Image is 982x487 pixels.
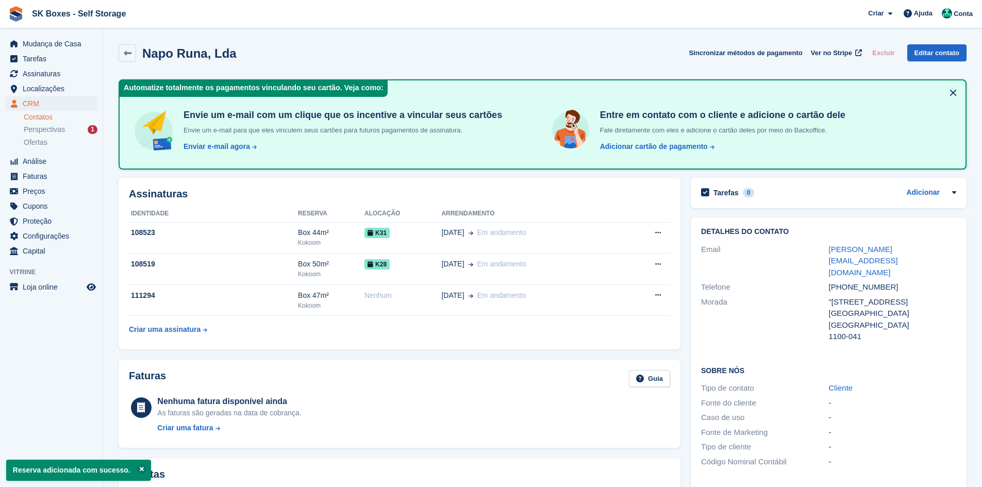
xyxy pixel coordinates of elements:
[829,427,956,439] div: -
[5,184,97,198] a: menu
[701,281,828,293] div: Telefone
[24,138,47,147] span: Ofertas
[907,44,967,61] a: Editar contato
[701,365,956,375] h2: Sobre Nós
[23,244,85,258] span: Capital
[364,206,441,222] th: Alocação
[132,109,175,153] img: send-email-b5881ef4c8f827a638e46e229e590028c7e36e3a6c99d2365469aff88783de13.svg
[85,281,97,293] a: Loja de pré-visualização
[129,370,166,387] h2: Faturas
[743,188,755,197] div: 0
[701,382,828,394] div: Tipo de contato
[5,214,97,228] a: menu
[954,9,973,19] span: Conta
[28,5,130,22] a: SK Boxes - Self Storage
[596,125,845,136] p: Fale diretamente com eles e adicione o cartão deles por meio do Backoffice.
[298,238,364,247] div: Kokoom
[23,154,85,169] span: Análise
[157,423,301,433] a: Criar uma fatura
[701,397,828,409] div: Fonte do cliente
[829,441,956,453] div: -
[364,259,390,270] span: K28
[829,320,956,331] div: [GEOGRAPHIC_DATA]
[157,423,213,433] div: Criar uma fatura
[5,244,97,258] a: menu
[23,199,85,213] span: Cupons
[701,441,828,453] div: Tipo de cliente
[829,412,956,424] div: -
[23,229,85,243] span: Configurações
[713,188,739,197] h2: Tarefas
[298,259,364,270] div: Box 50m²
[120,80,388,97] div: Automatize totalmente os pagamentos vinculando seu cartão. Veja como:
[179,109,502,121] h4: Envie um e-mail com um clique que os incentive a vincular seus cartões
[23,96,85,111] span: CRM
[129,290,298,301] div: 111294
[5,52,97,66] a: menu
[441,290,464,301] span: [DATE]
[23,280,85,294] span: Loja online
[811,48,852,58] span: Ver no Stripe
[23,169,85,183] span: Faturas
[701,427,828,439] div: Fonte de Marketing
[129,259,298,270] div: 108519
[23,81,85,96] span: Localizações
[807,44,864,61] a: Ver no Stripe
[298,301,364,310] div: Kokoom
[179,125,502,136] p: Envie um e-mail para que eles vinculem seus cartões para futuros pagamentos de assinatura.
[5,169,97,183] a: menu
[477,291,526,299] span: Em andamento
[8,6,24,22] img: stora-icon-8386f47178a22dfd0bd8f6a31ec36ba5ce8667c1dd55bd0f319d3a0aa187defe.svg
[596,141,715,152] a: Adicionar cartão de pagamento
[23,37,85,51] span: Mudança de Casa
[829,397,956,409] div: -
[5,199,97,213] a: menu
[23,52,85,66] span: Tarefas
[23,66,85,81] span: Assinaturas
[441,259,464,270] span: [DATE]
[9,267,103,277] span: Vitrine
[906,187,940,199] a: Adicionar
[701,228,956,236] h2: Detalhes do contato
[129,188,670,200] h2: Assinaturas
[298,270,364,279] div: Kokoom
[298,206,364,222] th: Reserva
[23,184,85,198] span: Preços
[23,214,85,228] span: Proteção
[596,109,845,121] h4: Entre em contato com o cliente e adicione o cartão dele
[701,456,828,468] div: Código Nominal Contábil
[441,206,623,222] th: Arrendamento
[701,412,828,424] div: Caso de uso
[829,308,956,320] div: [GEOGRAPHIC_DATA]
[24,124,97,135] a: Perspectivas 1
[5,96,97,111] a: menu
[184,141,250,152] div: Enviar e-mail agora
[868,8,884,19] span: Criar
[88,125,97,134] div: 1
[129,324,201,335] div: Criar uma assinatura
[829,383,853,392] a: Cliente
[629,370,670,387] a: Guia
[829,281,956,293] div: [PHONE_NUMBER]
[477,260,526,268] span: Em andamento
[441,227,464,238] span: [DATE]
[142,46,237,60] h2: Napo Runa, Lda
[5,66,97,81] a: menu
[24,112,97,122] a: Contatos
[24,125,65,135] span: Perspectivas
[477,228,526,237] span: Em andamento
[129,320,207,339] a: Criar uma assinatura
[868,44,898,61] button: Excluir
[829,456,956,468] div: -
[298,290,364,301] div: Box 47m²
[942,8,952,19] img: SK Boxes - Comercial
[701,296,828,343] div: Morada
[914,8,933,19] span: Ajuda
[829,296,956,308] div: "[STREET_ADDRESS]
[829,245,898,277] a: [PERSON_NAME][EMAIL_ADDRESS][DOMAIN_NAME]
[364,290,441,301] div: Nenhum
[24,137,97,148] a: Ofertas
[689,44,802,61] button: Sincronizar métodos de pagamento
[157,395,301,408] div: Nenhuma fatura disponível ainda
[129,227,298,238] div: 108523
